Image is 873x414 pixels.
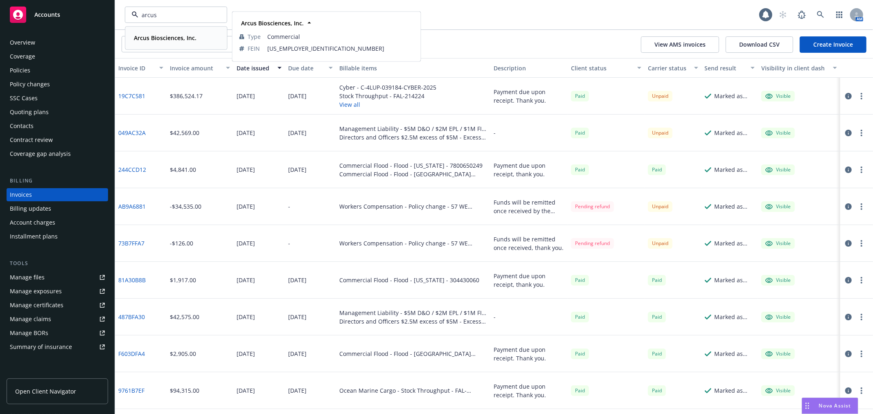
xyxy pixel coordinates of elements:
div: Account charges [10,216,55,229]
div: Stock Throughput - FAL-214224 [339,92,436,100]
div: Marked as sent [715,165,755,174]
strong: Arcus Biosciences, Inc. [134,34,196,42]
div: Manage claims [10,313,51,326]
div: Send result [705,64,746,72]
div: -$126.00 [170,239,193,248]
div: Drag to move [802,398,812,414]
div: Cyber - C-4LUP-039184-CYBER-2025 [339,83,436,92]
div: Marked as sent [715,92,755,100]
div: Marked as sent [715,313,755,321]
button: Carrier status [645,58,701,78]
button: Send result [702,58,758,78]
div: [DATE] [288,128,307,137]
div: Visible [765,240,791,247]
span: Paid [571,385,589,396]
div: Visible [765,313,791,321]
div: Billing [7,177,108,185]
div: Date issued [237,64,273,72]
div: $94,315.00 [170,386,199,395]
div: Visible [765,350,791,358]
div: [DATE] [237,239,255,248]
div: Visibility in client dash [761,64,828,72]
div: - [288,239,290,248]
a: Accounts [7,3,108,26]
div: Paid [648,312,666,322]
div: Manage certificates [10,299,63,312]
a: Manage exposures [7,285,108,298]
div: Payment due upon receipt, thank you. [494,272,564,289]
div: $2,905.00 [170,349,196,358]
div: Paid [571,275,589,285]
a: Overview [7,36,108,49]
div: Billing updates [10,202,51,215]
div: Analytics hub [7,370,108,378]
button: Download CSV [726,36,793,53]
div: Quoting plans [10,106,49,119]
span: Nova Assist [819,402,851,409]
a: 049AC32A [118,128,146,137]
button: Client status [568,58,645,78]
div: $42,575.00 [170,313,199,321]
div: Marked as sent [715,386,755,395]
a: Account charges [7,216,108,229]
div: Marked as sent [715,276,755,284]
div: Payment due upon receipt. Thank you. [494,88,564,105]
div: Contacts [10,119,34,133]
a: 487BFA30 [118,313,145,321]
div: Paid [648,164,666,175]
a: Coverage [7,50,108,63]
div: $386,524.17 [170,92,203,100]
a: SSC Cases [7,92,108,105]
span: FEIN [248,44,260,53]
div: Payment due upon receipt. Thank you. [494,382,564,399]
a: Installment plans [7,230,108,243]
a: Contract review [7,133,108,146]
div: Pending refund [571,238,614,248]
div: - [288,202,290,211]
a: Report a Bug [794,7,810,23]
span: Accounts [34,11,60,18]
div: Paid [571,349,589,359]
div: Funds will be remitted once received by the carrier, thank you. [494,198,564,215]
div: Installment plans [10,230,58,243]
a: 9761B7EF [118,386,144,395]
a: Quoting plans [7,106,108,119]
div: Visible [765,277,791,284]
div: Pending refund [571,201,614,211]
strong: Arcus Biosciences, Inc. [241,19,304,27]
div: Visible [765,129,791,137]
div: Paid [571,128,589,138]
span: [US_EMPLOYER_IDENTIFICATION_NUMBER] [267,44,414,53]
div: [DATE] [288,276,307,284]
a: Policy changes [7,78,108,91]
div: Overview [10,36,35,49]
div: Paid [571,91,589,101]
button: Due date [285,58,336,78]
div: Marked as sent [715,202,755,211]
div: [DATE] [288,313,307,321]
a: Coverage gap analysis [7,147,108,160]
button: Date issued [233,58,285,78]
div: SSC Cases [10,92,38,105]
a: 19C7C581 [118,92,145,100]
div: $1,917.00 [170,276,196,284]
div: Paid [571,312,589,322]
div: [DATE] [237,386,255,395]
a: Create Invoice [800,36,866,53]
a: Manage BORs [7,326,108,340]
span: Paid [648,385,666,396]
div: Workers Compensation - Policy change - 57 WE AX9K5S [339,202,487,211]
input: Filter by keyword [138,11,210,19]
div: Commercial Flood - Flood - [GEOGRAPHIC_DATA] Location - 04 1152617370 01 [339,170,487,178]
a: Manage claims [7,313,108,326]
div: Ocean Marine Cargo - Stock Throughput - FAL-V14T2O24PNGF [339,386,487,395]
div: $4,841.00 [170,165,196,174]
div: Marked as sent [715,349,755,358]
div: Management Liability - $5M D&O / $2M EPL / $1M FID / $1M Crime - J06264025 [339,124,487,133]
div: [DATE] [288,386,307,395]
div: [DATE] [237,202,255,211]
span: Paid [648,275,666,285]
